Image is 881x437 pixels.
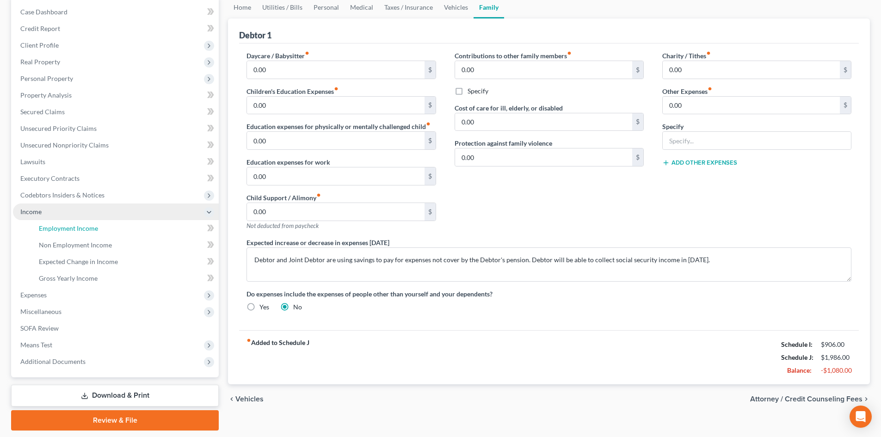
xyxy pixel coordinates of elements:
input: -- [247,97,424,114]
a: Case Dashboard [13,4,219,20]
strong: Schedule I: [781,340,813,348]
span: Non Employment Income [39,241,112,249]
label: Education expenses for work [246,157,330,167]
input: -- [247,167,424,185]
span: Unsecured Priority Claims [20,124,97,132]
a: Unsecured Nonpriority Claims [13,137,219,154]
i: fiber_manual_record [706,51,711,55]
i: fiber_manual_record [426,122,431,126]
span: Client Profile [20,41,59,49]
input: -- [663,61,840,79]
i: fiber_manual_record [567,51,572,55]
span: Not deducted from paycheck [246,222,319,229]
span: Expenses [20,291,47,299]
label: Expected increase or decrease in expenses [DATE] [246,238,389,247]
i: fiber_manual_record [316,193,321,197]
label: Protection against family violence [455,138,552,148]
a: Review & File [11,410,219,431]
i: chevron_right [863,395,870,403]
div: $ [840,61,851,79]
a: Unsecured Priority Claims [13,120,219,137]
input: -- [247,61,424,79]
i: fiber_manual_record [246,338,251,343]
label: Specify [662,122,684,131]
label: Do expenses include the expenses of people other than yourself and your dependents? [246,289,851,299]
input: -- [455,113,632,131]
i: fiber_manual_record [305,51,309,55]
div: $ [425,167,436,185]
div: $ [632,61,643,79]
input: -- [455,61,632,79]
a: Secured Claims [13,104,219,120]
span: Property Analysis [20,91,72,99]
a: Non Employment Income [31,237,219,253]
div: $906.00 [821,340,851,349]
span: Means Test [20,341,52,349]
div: $ [425,132,436,149]
button: Add Other Expenses [662,159,737,166]
button: chevron_left Vehicles [228,395,264,403]
i: fiber_manual_record [708,86,712,91]
input: -- [663,97,840,114]
label: Other Expenses [662,86,712,96]
input: Specify... [663,132,851,149]
span: Unsecured Nonpriority Claims [20,141,109,149]
label: Charity / Tithes [662,51,711,61]
span: Credit Report [20,25,60,32]
span: Income [20,208,42,215]
a: Executory Contracts [13,170,219,187]
span: Personal Property [20,74,73,82]
div: $1,986.00 [821,353,851,362]
div: $ [632,148,643,166]
span: SOFA Review [20,324,59,332]
div: $ [425,61,436,79]
input: -- [247,203,424,221]
button: Attorney / Credit Counseling Fees chevron_right [750,395,870,403]
span: Codebtors Insiders & Notices [20,191,105,199]
div: $ [840,97,851,114]
a: Property Analysis [13,87,219,104]
a: Employment Income [31,220,219,237]
strong: Balance: [787,366,812,374]
input: -- [455,148,632,166]
strong: Added to Schedule J [246,338,309,377]
span: Attorney / Credit Counseling Fees [750,395,863,403]
a: SOFA Review [13,320,219,337]
label: Education expenses for physically or mentally challenged child [246,122,431,131]
span: Additional Documents [20,357,86,365]
label: Children's Education Expenses [246,86,339,96]
span: Miscellaneous [20,308,62,315]
div: Debtor 1 [239,30,271,41]
label: Contributions to other family members [455,51,572,61]
a: Credit Report [13,20,219,37]
span: Real Property [20,58,60,66]
a: Download & Print [11,385,219,406]
label: Specify [468,86,488,96]
span: Lawsuits [20,158,45,166]
a: Lawsuits [13,154,219,170]
label: Child Support / Alimony [246,193,321,203]
i: fiber_manual_record [334,86,339,91]
span: Vehicles [235,395,264,403]
a: Gross Yearly Income [31,270,219,287]
input: -- [247,132,424,149]
span: Executory Contracts [20,174,80,182]
div: $ [632,113,643,131]
strong: Schedule J: [781,353,813,361]
span: Expected Change in Income [39,258,118,265]
label: Cost of care for ill, elderly, or disabled [455,103,563,113]
div: Open Intercom Messenger [850,406,872,428]
div: -$1,080.00 [821,366,851,375]
label: No [293,302,302,312]
div: $ [425,203,436,221]
span: Secured Claims [20,108,65,116]
label: Yes [259,302,269,312]
span: Case Dashboard [20,8,68,16]
div: $ [425,97,436,114]
a: Expected Change in Income [31,253,219,270]
i: chevron_left [228,395,235,403]
label: Daycare / Babysitter [246,51,309,61]
span: Employment Income [39,224,98,232]
span: Gross Yearly Income [39,274,98,282]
